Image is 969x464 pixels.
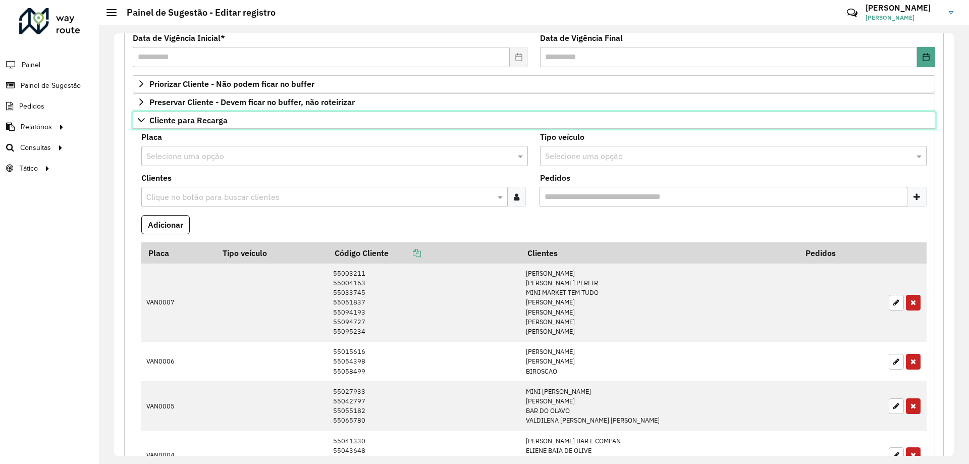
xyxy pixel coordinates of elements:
[20,142,51,153] span: Consultas
[216,242,328,264] th: Tipo veículo
[328,381,520,431] td: 55027933 55042797 55055182 55065780
[521,264,799,342] td: [PERSON_NAME] [PERSON_NAME] PEREIR MINI MARKET TEM TUDO [PERSON_NAME] [PERSON_NAME] [PERSON_NAME]...
[521,242,799,264] th: Clientes
[141,215,190,234] button: Adicionar
[19,163,38,174] span: Tático
[540,32,623,44] label: Data de Vigência Final
[133,75,935,92] a: Priorizar Cliente - Não podem ficar no buffer
[21,80,81,91] span: Painel de Sugestão
[21,122,52,132] span: Relatórios
[19,101,44,112] span: Pedidos
[149,98,355,106] span: Preservar Cliente - Devem ficar no buffer, não roteirizar
[141,131,162,143] label: Placa
[540,172,570,184] label: Pedidos
[149,80,314,88] span: Priorizar Cliente - Não podem ficar no buffer
[917,47,935,67] button: Choose Date
[521,342,799,382] td: [PERSON_NAME] [PERSON_NAME] BIROSCAO
[149,116,228,124] span: Cliente para Recarga
[141,264,216,342] td: VAN0007
[866,3,941,13] h3: [PERSON_NAME]
[328,342,520,382] td: 55015616 55054398 55058499
[22,60,40,70] span: Painel
[141,342,216,382] td: VAN0006
[521,381,799,431] td: MINI [PERSON_NAME] [PERSON_NAME] BAR DO OLAVO VALDILENA [PERSON_NAME] [PERSON_NAME]
[141,381,216,431] td: VAN0005
[133,112,935,129] a: Cliente para Recarga
[117,7,276,18] h2: Painel de Sugestão - Editar registro
[389,248,421,258] a: Copiar
[133,93,935,111] a: Preservar Cliente - Devem ficar no buffer, não roteirizar
[328,264,520,342] td: 55003211 55004163 55033745 55051837 55094193 55094727 55095234
[328,242,520,264] th: Código Cliente
[540,131,584,143] label: Tipo veículo
[141,242,216,264] th: Placa
[866,13,941,22] span: [PERSON_NAME]
[841,2,863,24] a: Contato Rápido
[133,32,225,44] label: Data de Vigência Inicial
[798,242,883,264] th: Pedidos
[141,172,172,184] label: Clientes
